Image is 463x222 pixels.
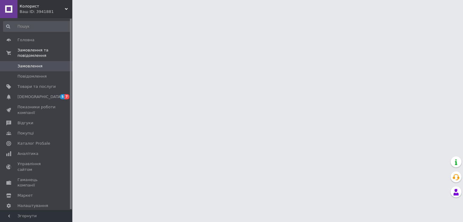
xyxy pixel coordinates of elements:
[20,9,72,14] div: Ваш ID: 3941881
[17,203,48,208] span: Налаштування
[17,37,34,43] span: Головна
[17,193,33,198] span: Маркет
[17,84,56,89] span: Товари та послуги
[17,161,56,172] span: Управління сайтом
[17,48,72,58] span: Замовлення та повідомлення
[17,63,43,69] span: Замовлення
[65,94,69,99] span: 7
[17,94,62,100] span: [DEMOGRAPHIC_DATA]
[17,120,33,126] span: Відгуки
[60,94,65,99] span: 5
[20,4,65,9] span: Колорист
[17,177,56,188] span: Гаманець компанії
[17,141,50,146] span: Каталог ProSale
[17,104,56,115] span: Показники роботи компанії
[3,21,71,32] input: Пошук
[17,151,38,156] span: Аналітика
[17,131,34,136] span: Покупці
[17,74,47,79] span: Повідомлення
